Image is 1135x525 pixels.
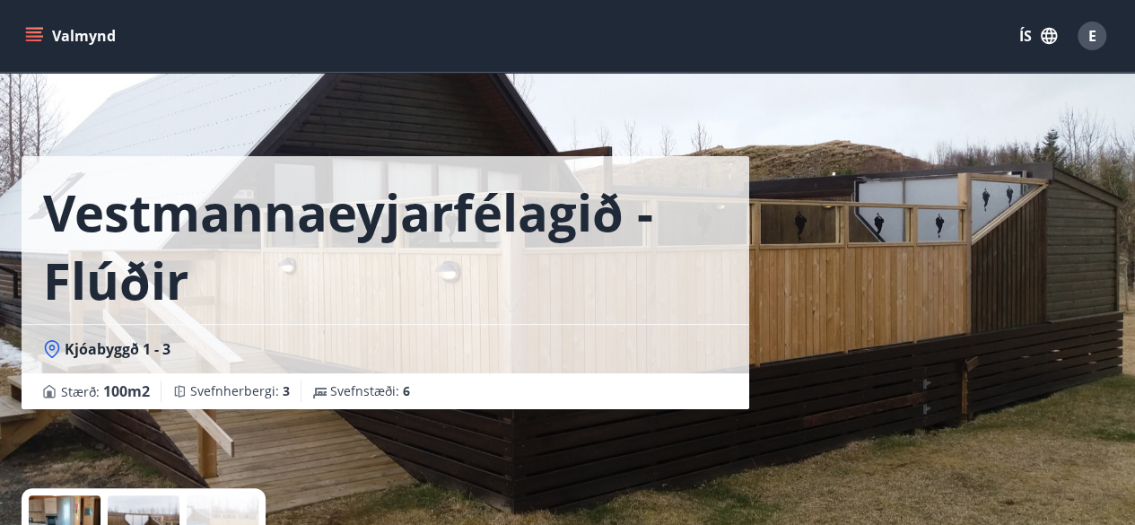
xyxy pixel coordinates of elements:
[330,382,410,400] span: Svefnstæði :
[65,339,170,359] span: Kjóabyggð 1 - 3
[1070,14,1113,57] button: E
[403,382,410,399] span: 6
[22,20,123,52] button: menu
[283,382,290,399] span: 3
[103,381,150,401] span: 100 m2
[190,382,290,400] span: Svefnherbergi :
[1088,26,1096,46] span: E
[43,178,728,314] h1: Vestmannaeyjarfélagið - Flúðir
[61,381,150,402] span: Stærð :
[1009,20,1067,52] button: ÍS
